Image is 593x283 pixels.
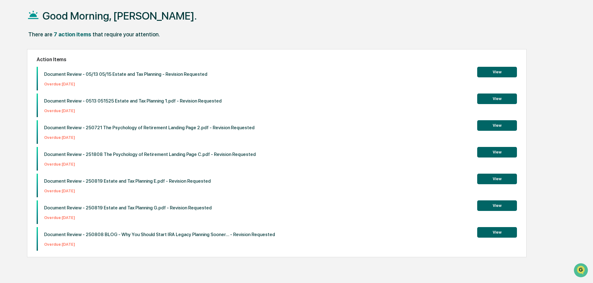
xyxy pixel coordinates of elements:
[477,229,517,235] a: View
[6,91,11,96] div: 🔎
[21,54,79,59] div: We're available if you need us!
[477,227,517,238] button: View
[477,176,517,181] a: View
[45,79,50,84] div: 🗄️
[44,108,222,113] p: Overdue: [DATE]
[43,10,197,22] h1: Good Morning, [PERSON_NAME].
[28,31,52,38] div: There are
[6,13,113,23] p: How can we help?
[106,49,113,57] button: Start new chat
[62,105,75,110] span: Pylon
[4,76,43,87] a: 🖐️Preclearance
[12,90,39,96] span: Data Lookup
[6,48,17,59] img: 1746055101610-c473b297-6a78-478c-a979-82029cc54cd1
[4,88,42,99] a: 🔎Data Lookup
[44,232,275,237] p: Document Review - 250808 BLOG - Why You Should Start IRA Legacy Planning Sooner... - Revision Req...
[477,122,517,128] a: View
[37,57,517,62] h2: Action Items
[44,189,211,193] p: Overdue: [DATE]
[43,76,79,87] a: 🗄️Attestations
[477,147,517,157] button: View
[477,67,517,77] button: View
[573,262,590,279] iframe: Open customer support
[44,125,255,130] p: Document Review - 250721 The Psychology of Retirement Landing Page 2.pdf - Revision Requested
[477,174,517,184] button: View
[44,205,212,211] p: Document Review - 250819 Estate and Tax Planning G.pdf - Revision Requested
[477,94,517,104] button: View
[16,28,102,35] input: Clear
[44,152,256,157] p: Document Review - 251808 The Psychology of Retirement Landing Page C.pdf - Revision Requested
[6,79,11,84] div: 🖐️
[51,78,77,84] span: Attestations
[477,200,517,211] button: View
[93,31,160,38] div: that require your attention.
[44,135,255,140] p: Overdue: [DATE]
[44,71,207,77] p: Document Review - 05/13 05/15 Estate and Tax Planning - Revision Requested
[477,69,517,75] a: View
[44,242,275,247] p: Overdue: [DATE]
[44,215,212,220] p: Overdue: [DATE]
[44,98,222,104] p: Document Review - 0513 051525 Estate and Tax Planning 1.pdf - Revision Requested
[44,162,256,167] p: Overdue: [DATE]
[477,149,517,155] a: View
[477,120,517,131] button: View
[477,202,517,208] a: View
[477,95,517,101] a: View
[21,48,102,54] div: Start new chat
[54,31,91,38] div: 7 action items
[44,105,75,110] a: Powered byPylon
[44,178,211,184] p: Document Review - 250819 Estate and Tax Planning E.pdf - Revision Requested
[12,78,40,84] span: Preclearance
[44,82,207,86] p: Overdue: [DATE]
